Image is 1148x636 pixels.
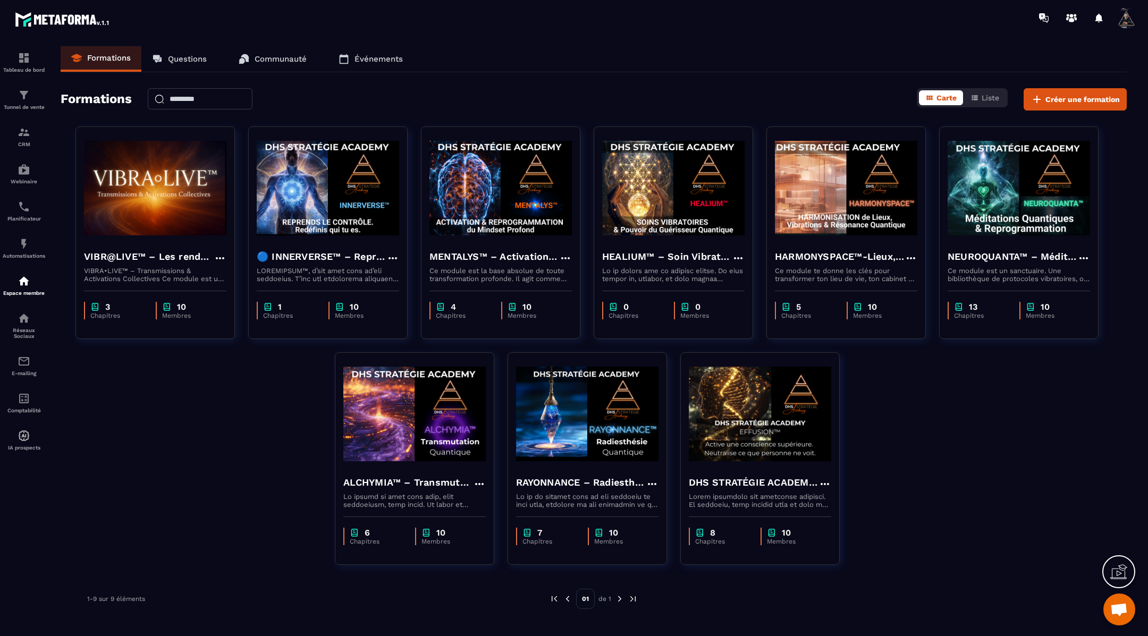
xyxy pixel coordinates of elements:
[775,249,905,264] h4: HARMONYSPACE™-Lieux, Vibrations & Résonance Quantique
[954,312,1009,319] p: Chapitres
[609,302,618,312] img: chapter
[429,135,572,241] img: formation-background
[689,475,818,490] h4: DHS STRATÉGIE ACADEMY™ – EFFUSION
[522,528,532,538] img: chapter
[18,52,30,64] img: formation
[350,302,359,312] p: 10
[628,594,638,604] img: next
[680,302,690,312] img: chapter
[522,302,531,312] p: 10
[516,361,659,467] img: formation-background
[18,355,30,368] img: email
[436,528,445,538] p: 10
[87,53,131,63] p: Formations
[853,312,907,319] p: Membres
[257,267,399,283] p: LOREMIPSUM™, d’sit amet cons ad’eli seddoeius. T’inc utl etdolorema aliquaeni ad minimveniamqui n...
[429,249,559,264] h4: MENTALYS™ – Activation & Reprogrammation du Mindset Profond
[775,135,917,241] img: formation-background
[257,249,386,264] h4: 🔵 INNERVERSE™ – Reprogrammation Quantique & Activation du Soi Réel
[18,126,30,139] img: formation
[936,94,957,102] span: Carte
[919,90,963,105] button: Carte
[141,46,217,72] a: Questions
[61,88,132,111] h2: Formations
[3,44,45,81] a: formationformationTableau de bord
[3,267,45,304] a: automationsautomationsEspace membre
[451,302,456,312] p: 4
[429,267,572,283] p: Ce module est la base absolue de toute transformation profonde. Il agit comme une activation du n...
[1026,312,1079,319] p: Membres
[516,475,646,490] h4: RAYONNANCE – Radiesthésie Quantique™ - DHS Strategie Academy
[18,200,30,213] img: scheduler
[3,370,45,376] p: E-mailing
[781,302,791,312] img: chapter
[421,538,475,545] p: Membres
[162,302,172,312] img: chapter
[84,135,226,241] img: formation-background
[75,126,248,352] a: formation-backgroundVIBR@LIVE™ – Les rendez-vous d’intégration vivanteVIBRA•LIVE™ – Transmissions...
[18,312,30,325] img: social-network
[263,312,318,319] p: Chapitres
[105,302,110,312] p: 3
[767,528,776,538] img: chapter
[162,312,216,319] p: Membres
[680,312,734,319] p: Membres
[343,493,486,508] p: Lo ipsumd si amet cons adip, elit seddoeiusm, temp incid. Ut labor et dolore mag aliquaenimad mi ...
[598,595,611,603] p: de 1
[87,595,145,603] p: 1-9 sur 9 éléments
[3,384,45,421] a: accountantaccountantComptabilité
[781,312,836,319] p: Chapitres
[969,302,977,312] p: 13
[350,528,359,538] img: chapter
[3,304,45,347] a: social-networksocial-networkRéseaux Sociaux
[18,275,30,287] img: automations
[948,249,1077,264] h4: NEUROQUANTA™ – Méditations Quantiques de Reprogrammation
[350,538,404,545] p: Chapitres
[964,90,1006,105] button: Liste
[695,302,700,312] p: 0
[3,81,45,118] a: formationformationTunnel de vente
[550,594,559,604] img: prev
[609,528,618,538] p: 10
[84,267,226,283] p: VIBRA•LIVE™ – Transmissions & Activations Collectives Ce module est un espace vivant. [PERSON_NAM...
[576,589,595,609] p: 01
[343,475,473,490] h4: ALCHYMIA™ – Transmutation Quantique
[255,54,307,64] p: Communauté
[508,352,680,578] a: formation-backgroundRAYONNANCE – Radiesthésie Quantique™ - DHS Strategie AcademyLo ip do sitamet ...
[982,94,999,102] span: Liste
[248,126,421,352] a: formation-background🔵 INNERVERSE™ – Reprogrammation Quantique & Activation du Soi RéelLOREMIPSUM™...
[168,54,207,64] p: Questions
[695,528,705,538] img: chapter
[680,352,853,578] a: formation-backgroundDHS STRATÉGIE ACADEMY™ – EFFUSIONLorem ipsumdolo sit ametconse adipisci. El s...
[615,594,624,604] img: next
[3,67,45,73] p: Tableau de bord
[868,302,877,312] p: 10
[18,392,30,405] img: accountant
[263,302,273,312] img: chapter
[3,347,45,384] a: emailemailE-mailing
[695,538,750,545] p: Chapitres
[710,528,715,538] p: 8
[602,249,732,264] h4: HEALIUM™ – Soin Vibratoire & Pouvoir du Guérisseur Quantique
[537,528,542,538] p: 7
[3,192,45,230] a: schedulerschedulerPlanificateur
[594,126,766,352] a: formation-backgroundHEALIUM™ – Soin Vibratoire & Pouvoir du Guérisseur QuantiqueLo ip dolors ame ...
[3,290,45,296] p: Espace membre
[1041,302,1050,312] p: 10
[623,302,629,312] p: 0
[365,528,370,538] p: 6
[61,46,141,72] a: Formations
[3,118,45,155] a: formationformationCRM
[796,302,801,312] p: 5
[689,361,831,467] img: formation-background
[3,327,45,339] p: Réseaux Sociaux
[18,238,30,250] img: automations
[3,445,45,451] p: IA prospects
[594,528,604,538] img: chapter
[1024,88,1127,111] button: Créer une formation
[421,528,431,538] img: chapter
[782,528,791,538] p: 10
[522,538,577,545] p: Chapitres
[328,46,413,72] a: Événements
[766,126,939,352] a: formation-backgroundHARMONYSPACE™-Lieux, Vibrations & Résonance QuantiqueCe module te donne les ...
